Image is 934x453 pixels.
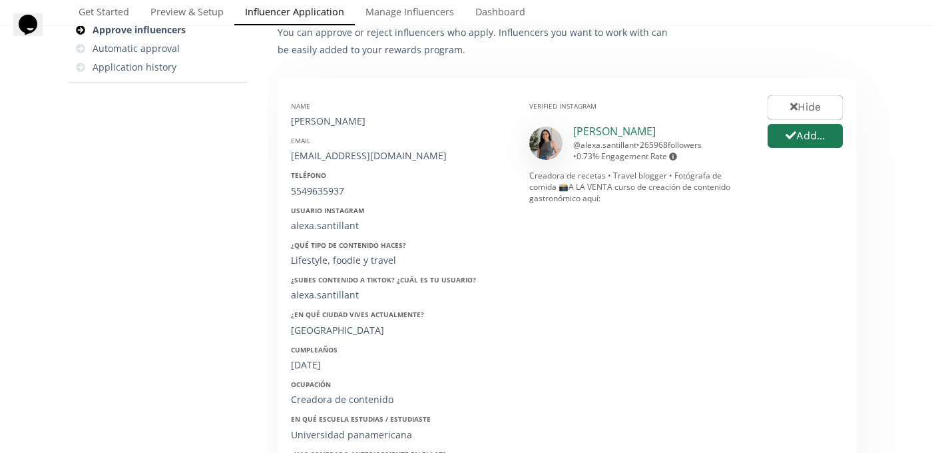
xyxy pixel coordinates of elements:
[768,124,843,149] button: Add...
[93,61,176,74] div: Application history
[291,380,331,389] strong: Ocupación
[291,358,509,372] div: [DATE]
[291,185,509,198] div: 5549635937
[291,345,338,354] strong: Cumpleaños
[291,275,476,284] strong: ¿Subes contenido a Tiktok? ¿Cuál es tu usuario?
[291,254,509,267] div: Lifestyle, foodie y travel
[291,171,326,180] strong: Teléfono
[278,24,677,57] p: You can approve or reject influencers who apply. Influencers you want to work with can be easily ...
[291,393,509,406] div: Creadora de contenido
[291,288,509,302] div: alexa.santillant
[577,151,677,162] span: 0.73 % Engagement Rate
[291,219,509,232] div: alexa.santillant
[529,101,748,111] div: Verified Instagram
[13,13,56,53] iframe: chat widget
[291,240,406,250] strong: ¿Qué tipo de contenido haces?
[291,136,509,145] div: Email
[529,127,563,160] img: 350860423_640656921262633_4421562292517940534_n.jpg
[291,428,509,442] div: Universidad panamericana
[291,149,509,163] div: [EMAIL_ADDRESS][DOMAIN_NAME]
[291,101,509,111] div: Name
[291,414,431,424] strong: En qué escuela estudias / estudiaste
[291,206,364,215] strong: Usuario Instagram
[291,115,509,128] div: [PERSON_NAME]
[291,310,424,319] strong: ¿En qué ciudad vives actualmente?
[529,170,748,204] div: Creadora de recetas • Travel blogger • Fotógrafa de comida 📸A LA VENTA curso de creación de conte...
[768,95,843,120] button: Hide
[93,42,180,55] div: Automatic approval
[573,139,748,162] div: @ alexa.santillant • •
[291,324,509,337] div: [GEOGRAPHIC_DATA]
[640,139,702,151] span: 265968 followers
[573,124,656,139] a: [PERSON_NAME]
[93,23,186,37] div: Approve influencers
